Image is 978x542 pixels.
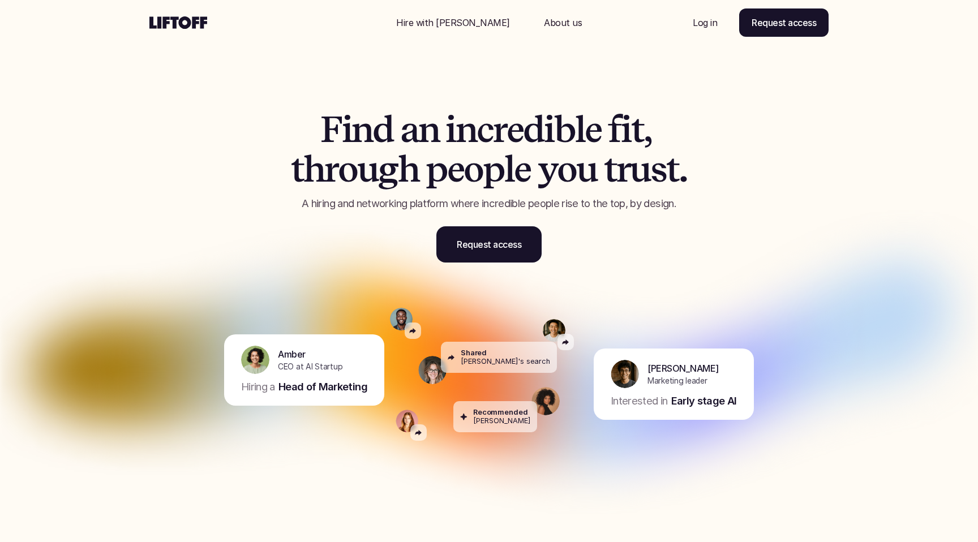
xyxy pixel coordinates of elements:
span: u [357,149,378,189]
p: Request access [752,16,816,29]
p: Early stage AI [671,394,737,408]
span: u [629,149,650,189]
span: t [291,149,303,189]
p: Shared [461,349,487,357]
span: , [644,110,651,149]
span: F [320,110,342,149]
span: o [464,149,483,189]
p: A hiring and networking platform where incredible people rise to the top, by design. [248,196,730,211]
p: Hiring a [241,380,275,394]
span: c [477,110,493,149]
p: [PERSON_NAME]'s search [461,358,550,366]
span: p [483,149,504,189]
span: g [378,149,398,189]
span: i [621,110,631,149]
span: i [445,110,456,149]
p: Marketing leader [647,375,707,387]
span: l [575,110,585,149]
span: f [608,110,621,149]
span: r [616,149,630,189]
span: d [372,110,393,149]
span: a [400,110,418,149]
span: e [447,149,464,189]
p: Interested in [611,394,668,408]
p: Amber [278,347,306,361]
span: d [523,110,544,149]
span: t [604,149,616,189]
p: [PERSON_NAME] [473,417,530,425]
span: r [324,149,338,189]
p: Request access [457,238,521,251]
span: t [666,149,679,189]
span: e [507,110,524,149]
a: Nav Link [383,9,524,36]
a: Nav Link [530,9,595,36]
span: h [303,149,324,189]
span: h [398,149,419,189]
span: l [504,149,514,189]
span: e [514,149,531,189]
span: e [585,110,602,149]
span: u [576,149,597,189]
span: . [679,149,687,189]
a: Request access [436,226,542,263]
span: o [557,149,576,189]
span: i [342,110,352,149]
a: Request access [739,8,829,37]
p: Recommended [473,408,528,416]
span: n [351,110,372,149]
span: n [456,110,477,149]
p: CEO at AI Startup [278,361,342,373]
span: n [418,110,439,149]
span: s [650,149,666,189]
span: i [544,110,554,149]
span: y [538,149,557,189]
span: p [426,149,447,189]
p: Head of Marketing [278,380,367,394]
span: r [493,110,507,149]
p: About us [544,16,582,29]
p: Log in [693,16,717,29]
span: o [338,149,357,189]
p: [PERSON_NAME] [647,362,719,375]
p: Hire with [PERSON_NAME] [396,16,510,29]
a: Nav Link [679,9,731,36]
span: b [554,110,575,149]
span: t [631,110,644,149]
